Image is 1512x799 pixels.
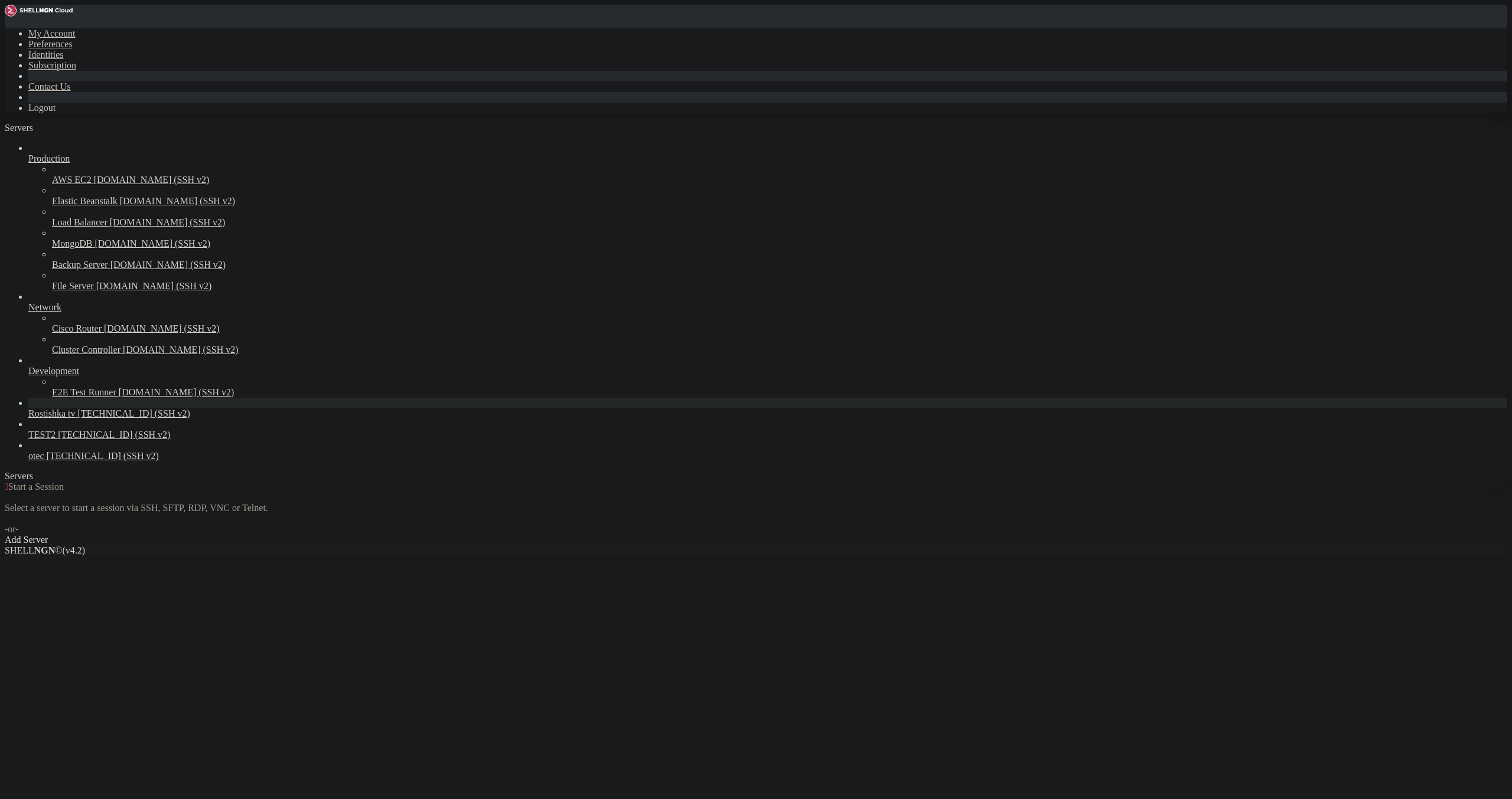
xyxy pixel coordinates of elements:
li: Elastic Beanstalk [DOMAIN_NAME] (SSH v2) [52,185,1507,207]
span: Start a Session [8,482,64,492]
a: Development [28,366,1507,376]
li: MongoDB [DOMAIN_NAME] (SSH v2) [52,228,1507,249]
span: [DOMAIN_NAME] (SSH v2) [120,196,236,206]
span: E2E Test Runner [52,387,116,397]
span: AWS EC2 [52,175,92,185]
a: My Account [28,28,76,38]
span: [DOMAIN_NAME] (SSH v2) [119,387,234,397]
a: Identities [28,50,64,60]
a: AWS EC2 [DOMAIN_NAME] (SSH v2) [52,175,1507,185]
span: [DOMAIN_NAME] (SSH v2) [110,260,226,270]
div: Servers [5,471,1507,482]
span: [DOMAIN_NAME] (SSH v2) [96,281,212,291]
a: otec [TECHNICAL_ID] (SSH v2) [28,451,1507,461]
li: File Server [DOMAIN_NAME] (SSH v2) [52,270,1507,292]
li: TEST2 [TECHNICAL_ID] (SSH v2) [28,419,1507,440]
span: Production [28,153,70,163]
li: E2E Test Runner [DOMAIN_NAME] (SSH v2) [52,376,1507,398]
a: Load Balancer [DOMAIN_NAME] (SSH v2) [52,217,1507,228]
span: [TECHNICAL_ID] (SSH v2) [78,408,190,418]
div: Select a server to start a session via SSH, SFTP, RDP, VNC or Telnet. -or- [5,492,1507,535]
li: Rostishka tv [TECHNICAL_ID] (SSH v2) [28,398,1507,419]
a: MongoDB [DOMAIN_NAME] (SSH v2) [52,238,1507,249]
span: [DOMAIN_NAME] (SSH v2) [94,238,210,248]
a: Servers [5,123,80,133]
span: Elastic Beanstalk [52,196,118,206]
div: Add Server [5,535,1507,545]
a: Logout [28,103,56,113]
li: otec [TECHNICAL_ID] (SSH v2) [28,440,1507,461]
a: TEST2 [TECHNICAL_ID] (SSH v2) [28,430,1507,440]
span: TEST2 [28,430,56,440]
span: Rostishka tv [28,408,76,418]
span: otec [28,451,44,461]
span: [DOMAIN_NAME] (SSH v2) [110,217,226,227]
a: E2E Test Runner [DOMAIN_NAME] (SSH v2) [52,387,1507,398]
a: Cisco Router [DOMAIN_NAME] (SSH v2) [52,323,1507,334]
li: Development [28,355,1507,398]
img: Shellngn [5,5,73,17]
li: Backup Server [DOMAIN_NAME] (SSH v2) [52,249,1507,270]
li: Load Balancer [DOMAIN_NAME] (SSH v2) [52,207,1507,228]
li: AWS EC2 [DOMAIN_NAME] (SSH v2) [52,164,1507,185]
span:  [5,482,8,492]
span: [DOMAIN_NAME] (SSH v2) [104,323,220,333]
a: Preferences [28,39,73,49]
span: Cisco Router [52,323,102,333]
span: File Server [52,281,94,291]
a: Backup Server [DOMAIN_NAME] (SSH v2) [52,260,1507,270]
span: [DOMAIN_NAME] (SSH v2) [123,345,239,355]
a: Subscription [28,60,76,70]
span: Servers [5,123,33,133]
span: [DOMAIN_NAME] (SSH v2) [94,175,210,185]
a: Contact Us [28,81,71,91]
a: Cluster Controller [DOMAIN_NAME] (SSH v2) [52,345,1507,355]
b: NGN [34,545,56,555]
a: Elastic Beanstalk [DOMAIN_NAME] (SSH v2) [52,196,1507,207]
span: Network [28,302,61,312]
a: Network [28,302,1507,313]
li: Production [28,143,1507,292]
li: Cluster Controller [DOMAIN_NAME] (SSH v2) [52,334,1507,355]
span: MongoDB [52,238,92,248]
span: [TECHNICAL_ID] (SSH v2) [47,451,159,461]
span: Cluster Controller [52,345,120,355]
li: Network [28,292,1507,355]
li: Cisco Router [DOMAIN_NAME] (SSH v2) [52,313,1507,334]
span: SHELL © [5,545,85,555]
a: Production [28,153,1507,164]
span: Load Balancer [52,217,107,227]
span: Development [28,366,79,376]
a: Rostishka tv [TECHNICAL_ID] (SSH v2) [28,408,1507,419]
a: File Server [DOMAIN_NAME] (SSH v2) [52,281,1507,292]
span: Backup Server [52,260,108,270]
span: 4.2.0 [63,545,86,555]
span: [TECHNICAL_ID] (SSH v2) [58,430,170,440]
